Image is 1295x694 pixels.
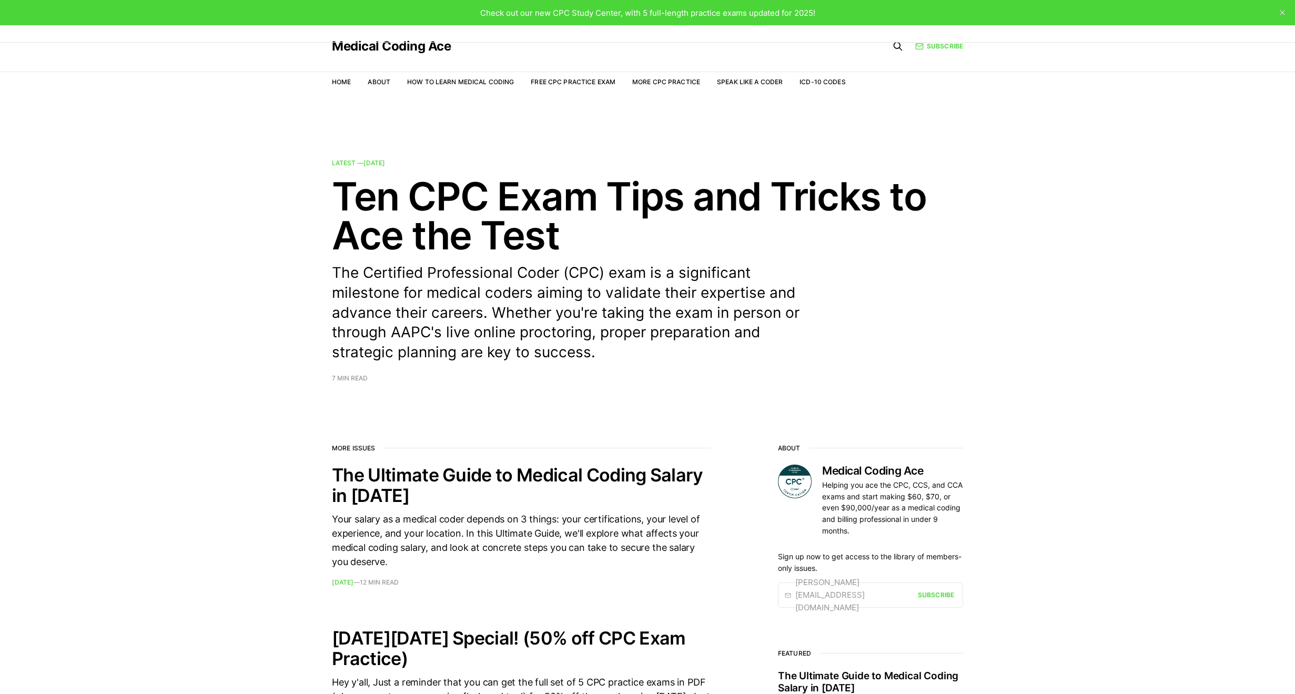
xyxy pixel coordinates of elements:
[822,465,963,477] h3: Medical Coding Ace
[332,512,711,569] div: Your salary as a medical coder depends on 3 things: your certifications, your level of experience...
[332,465,711,586] a: The Ultimate Guide to Medical Coding Salary in [DATE] Your salary as a medical coder depends on 3...
[332,40,451,53] a: Medical Coding Ace
[332,78,351,86] a: Home
[368,78,390,86] a: About
[332,159,385,167] span: Latest —
[632,78,700,86] a: More CPC Practice
[332,465,711,506] h2: The Ultimate Guide to Medical Coding Salary in [DATE]
[1124,642,1295,694] iframe: portal-trigger
[800,78,845,86] a: ICD-10 Codes
[778,650,963,657] h3: Featured
[332,579,711,586] footer: —
[363,159,385,167] time: [DATE]
[332,628,711,669] h2: [DATE][DATE] Special! (50% off CPC Exam Practice)
[822,479,963,536] p: Helping you ace the CPC, CCS, and CCA exams and start making $60, $70, or even $90,000/year as a ...
[778,445,963,452] h2: About
[1274,4,1291,21] button: close
[778,582,963,608] a: [PERSON_NAME][EMAIL_ADDRESS][DOMAIN_NAME] Subscribe
[531,78,615,86] a: Free CPC Practice Exam
[480,8,815,18] span: Check out our new CPC Study Center, with 5 full-length practice exams updated for 2025!
[785,576,918,614] div: [PERSON_NAME][EMAIL_ADDRESS][DOMAIN_NAME]
[778,551,963,574] p: Sign up now to get access to the library of members-only issues.
[332,375,368,381] span: 7 min read
[332,578,353,586] time: [DATE]
[332,445,711,452] h2: More issues
[915,41,963,51] a: Subscribe
[407,78,514,86] a: How to Learn Medical Coding
[332,177,963,255] h2: Ten CPC Exam Tips and Tricks to Ace the Test
[332,263,816,363] p: The Certified Professional Coder (CPC) exam is a significant milestone for medical coders aiming ...
[360,579,399,586] span: 12 min read
[778,465,812,498] img: Medical Coding Ace
[332,160,963,381] a: Latest —[DATE] Ten CPC Exam Tips and Tricks to Ace the Test The Certified Professional Coder (CPC...
[717,78,783,86] a: Speak Like a Coder
[918,590,954,600] div: Subscribe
